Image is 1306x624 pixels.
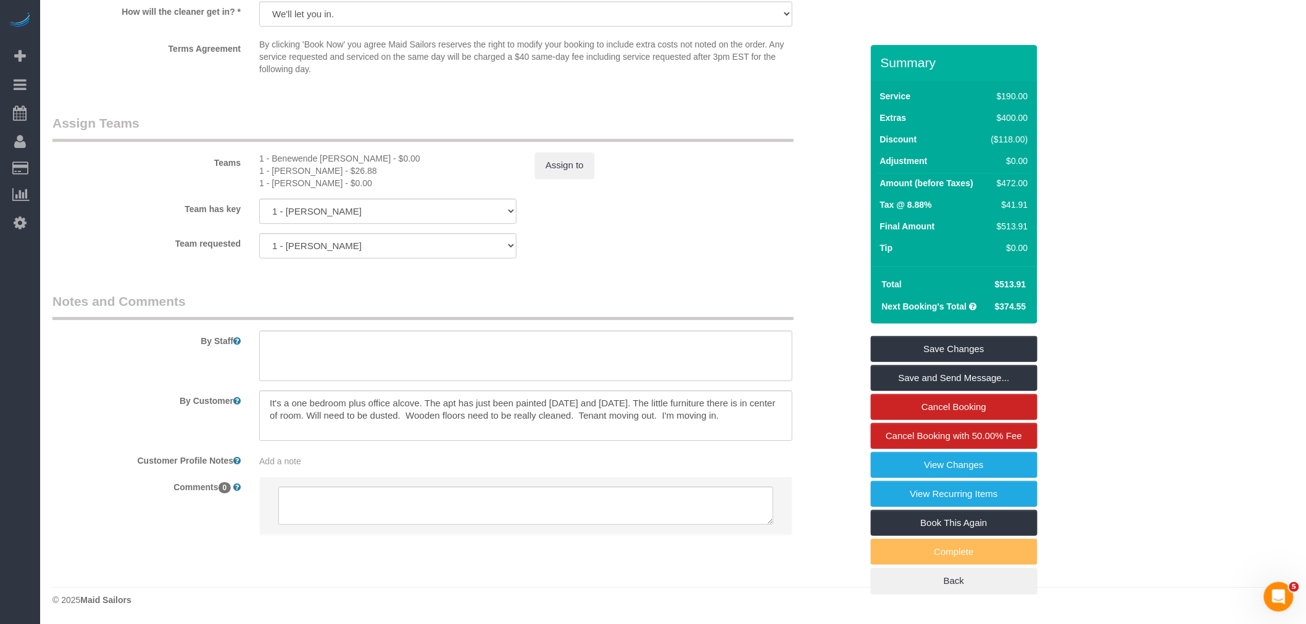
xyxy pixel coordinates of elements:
[871,336,1038,362] a: Save Changes
[880,199,932,211] label: Tax @ 8.88%
[881,55,1031,70] h3: Summary
[43,1,250,18] label: How will the cleaner get in? *
[871,365,1038,391] a: Save and Send Message...
[882,302,967,311] strong: Next Booking's Total
[988,155,1028,167] div: $0.00
[886,430,1022,441] span: Cancel Booking with 50.00% Fee
[988,242,1028,254] div: $0.00
[52,114,794,142] legend: Assign Teams
[880,220,935,232] label: Final Amount
[871,452,1038,478] a: View Changes
[988,177,1028,189] div: $472.00
[882,279,902,289] strong: Total
[1289,582,1299,592] span: 5
[871,394,1038,420] a: Cancel Booking
[43,152,250,169] label: Teams
[880,242,893,254] label: Tip
[880,155,928,167] label: Adjustment
[988,133,1028,146] div: ($118.00)
[871,423,1038,449] a: Cancel Booking with 50.00% Fee
[259,165,517,177] div: 1.25 hour x $21.50/hour
[871,510,1038,536] a: Book This Again
[43,477,250,493] label: Comments
[988,220,1028,232] div: $513.91
[880,177,973,189] label: Amount (before Taxes)
[259,177,517,189] div: 0 hours x $17.53/hour
[43,233,250,250] label: Team requested
[880,90,911,102] label: Service
[871,568,1038,594] a: Back
[259,152,517,165] div: 0 hours x $17.00/hour
[259,38,792,75] p: By clicking 'Book Now' you agree Maid Sailors reserves the right to modify your booking to includ...
[988,90,1028,102] div: $190.00
[7,12,32,30] img: Automaid Logo
[43,199,250,215] label: Team has key
[988,112,1028,124] div: $400.00
[218,482,231,493] span: 0
[52,594,1294,606] div: © 2025
[535,152,594,178] button: Assign to
[880,112,907,124] label: Extras
[52,292,794,320] legend: Notes and Comments
[1264,582,1294,612] iframe: Intercom live chat
[995,302,1026,311] span: $374.55
[988,199,1028,211] div: $41.91
[43,390,250,407] label: By Customer
[995,279,1026,289] span: $513.91
[871,481,1038,507] a: View Recurring Items
[43,450,250,467] label: Customer Profile Notes
[259,456,301,466] span: Add a note
[43,38,250,55] label: Terms Agreement
[80,595,131,605] strong: Maid Sailors
[880,133,917,146] label: Discount
[43,330,250,347] label: By Staff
